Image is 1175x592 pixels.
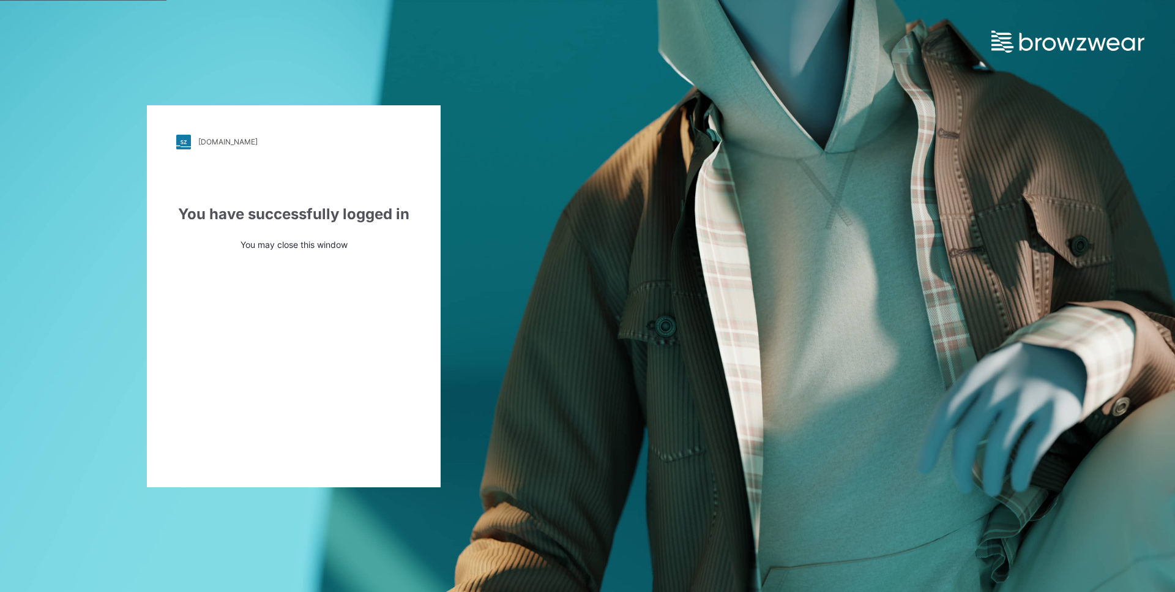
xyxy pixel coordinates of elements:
div: You have successfully logged in [176,203,411,225]
div: [DOMAIN_NAME] [198,137,258,146]
a: [DOMAIN_NAME] [176,135,411,149]
img: stylezone-logo.562084cfcfab977791bfbf7441f1a819.svg [176,135,191,149]
img: browzwear-logo.e42bd6dac1945053ebaf764b6aa21510.svg [991,31,1144,53]
p: You may close this window [176,238,411,251]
